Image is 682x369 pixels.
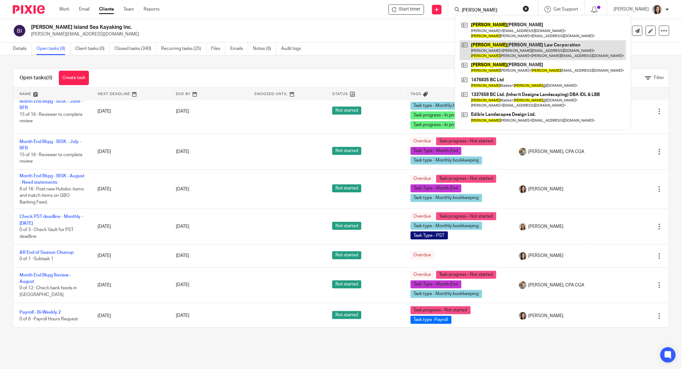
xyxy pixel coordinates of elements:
[176,253,189,258] span: [DATE]
[99,6,114,12] a: Clients
[176,187,189,191] span: [DATE]
[436,175,496,183] span: Task progress - Not started
[411,194,482,202] span: Task type - Monthly bookkeeping
[176,314,189,318] span: [DATE]
[13,5,45,14] img: Pixie
[36,43,70,55] a: Open tasks (8)
[523,5,529,12] button: Clear
[528,148,584,155] span: [PERSON_NAME], CPA CGA
[91,169,170,209] td: [DATE]
[332,251,361,259] span: Not started
[411,147,461,155] span: Task Type - Month End
[388,4,424,15] div: Bowen Island Sea Kayaking Inc.
[31,31,582,37] p: [PERSON_NAME][EMAIL_ADDRESS][DOMAIN_NAME]
[91,134,170,169] td: [DATE]
[20,214,83,225] a: Check PST deadline - Monthly - [DATE]
[20,273,71,284] a: Month End Bkpg Review - August
[614,6,649,12] p: [PERSON_NAME]
[332,311,361,319] span: Not started
[528,253,563,259] span: [PERSON_NAME]
[176,109,189,114] span: [DATE]
[161,43,206,55] a: Recurring tasks (25)
[20,286,77,297] span: 0 of 12 · Check bank feeds in [GEOGRAPHIC_DATA]
[399,6,420,13] span: Start timer
[176,283,189,287] span: [DATE]
[176,224,189,229] span: [DATE]
[20,187,84,205] span: 9 of 16 · Post new Hubdoc items and match items on QBO Banking Feed.
[411,92,421,96] span: Tags
[254,92,288,96] span: Snoozed Until
[91,303,170,329] td: [DATE]
[411,137,435,145] span: Overdue
[332,147,361,155] span: Not started
[20,112,82,124] span: 15 of 16 · Reviewer to complete review
[519,281,527,289] img: Chrissy%20McGale%20Bio%20Pic%201.jpg
[281,43,306,55] a: Audit logs
[91,245,170,267] td: [DATE]
[553,7,578,12] span: Get Support
[411,102,482,110] span: Task type - Monthly bookkeeping
[20,250,74,255] a: AR End of Season Cleanup
[13,24,26,37] img: svg%3E
[528,223,563,230] span: [PERSON_NAME]
[20,153,82,164] span: 15 of 16 · Reviewer to complete review
[332,222,361,230] span: Not started
[332,184,361,192] span: Not started
[411,121,494,129] span: Task progress - In progress (With Lead)
[652,4,662,15] img: Danielle%20photo.jpg
[13,43,32,55] a: Details
[461,8,519,13] input: Search
[411,111,494,119] span: Task progress - In progress (With Lead)
[176,149,189,154] span: [DATE]
[20,228,74,239] span: 0 of 3 · Check Vault for PST deadline
[20,140,81,150] a: Month End Bkpg - BISK - July - RFR
[528,313,563,319] span: [PERSON_NAME]
[436,271,496,279] span: Task progress - Not started
[31,24,472,31] h2: [PERSON_NAME] Island Sea Kayaking Inc.
[144,6,160,12] a: Reports
[332,280,361,288] span: Not started
[519,223,527,230] img: Morgan.JPG
[411,222,482,230] span: Task type - Monthly bookkeeping
[528,186,563,192] span: [PERSON_NAME]
[46,75,52,80] span: (8)
[20,310,61,315] a: Payroll - Bi-Weekly 2
[91,267,170,303] td: [DATE]
[114,43,156,55] a: Closed tasks (340)
[75,43,110,55] a: Client tasks (0)
[528,282,584,288] span: [PERSON_NAME], CPA CGA
[59,71,89,85] a: Create task
[519,185,527,193] img: Danielle%20photo.jpg
[411,306,471,314] span: Task progress - Not started
[519,252,527,260] img: Danielle%20photo.jpg
[411,271,435,279] span: Overdue
[20,257,53,261] span: 0 of 1 · Subtask 1
[654,76,664,80] span: Filter
[411,212,435,220] span: Overdue
[519,312,527,320] img: Danielle%20photo.jpg
[411,251,435,259] span: Overdue
[91,89,170,134] td: [DATE]
[519,148,527,156] img: Chrissy%20McGale%20Bio%20Pic%201.jpg
[411,156,482,164] span: Task type - Monthly bookkeeping
[411,231,448,239] span: Task Type - PST
[20,174,84,185] a: Month End Bkpg - BISK - August - Need statements
[436,212,496,220] span: Task progress - Not started
[332,107,361,115] span: Not started
[79,6,90,12] a: Email
[436,137,496,145] span: Task progress - Not started
[91,209,170,245] td: [DATE]
[411,316,451,324] span: Task type -Payroll
[211,43,225,55] a: Files
[411,175,435,183] span: Overdue
[411,280,461,288] span: Task Type - Month End
[411,290,482,298] span: Task type - Monthly bookkeeping
[230,43,248,55] a: Emails
[20,317,78,321] span: 0 of 6 · Payroll Hours Request
[253,43,276,55] a: Notes (6)
[123,6,134,12] a: Team
[20,75,52,81] h1: Open tasks
[411,184,461,192] span: Task Type - Month End
[333,92,349,96] span: Status
[59,6,69,12] a: Work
